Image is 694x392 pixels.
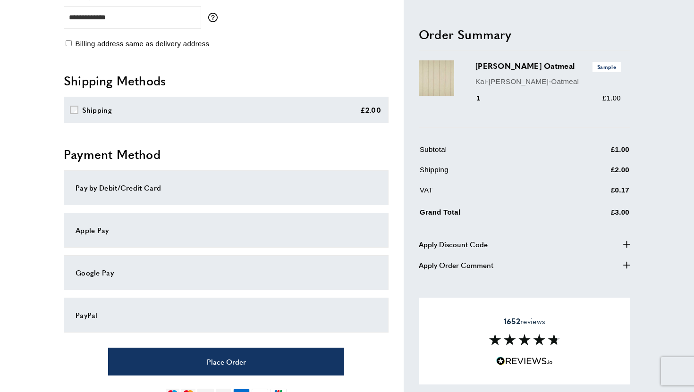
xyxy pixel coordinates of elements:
[208,13,222,22] button: More information
[504,316,520,326] strong: 1652
[420,184,563,203] td: VAT
[64,72,389,89] h2: Shipping Methods
[475,92,494,104] div: 1
[64,146,389,163] h2: Payment Method
[564,164,629,183] td: £2.00
[475,60,621,72] h3: [PERSON_NAME] Oatmeal
[76,225,377,236] div: Apple Pay
[76,182,377,193] div: Pay by Debit/Credit Card
[66,40,72,46] input: Billing address same as delivery address
[496,357,553,366] img: Reviews.io 5 stars
[419,259,493,270] span: Apply Order Comment
[489,334,560,345] img: Reviews section
[592,62,621,72] span: Sample
[108,348,344,375] button: Place Order
[75,40,209,48] span: Billing address same as delivery address
[76,267,377,278] div: Google Pay
[564,205,629,225] td: £3.00
[419,25,630,42] h2: Order Summary
[420,164,563,183] td: Shipping
[360,104,381,116] div: £2.00
[475,75,621,87] p: Kai-[PERSON_NAME]-Oatmeal
[82,104,112,116] div: Shipping
[76,309,377,321] div: PayPal
[419,238,488,250] span: Apply Discount Code
[602,94,621,102] span: £1.00
[420,144,563,162] td: Subtotal
[419,60,454,96] img: Latham Oatmeal
[504,317,545,326] span: reviews
[564,144,629,162] td: £1.00
[420,205,563,225] td: Grand Total
[564,184,629,203] td: £0.17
